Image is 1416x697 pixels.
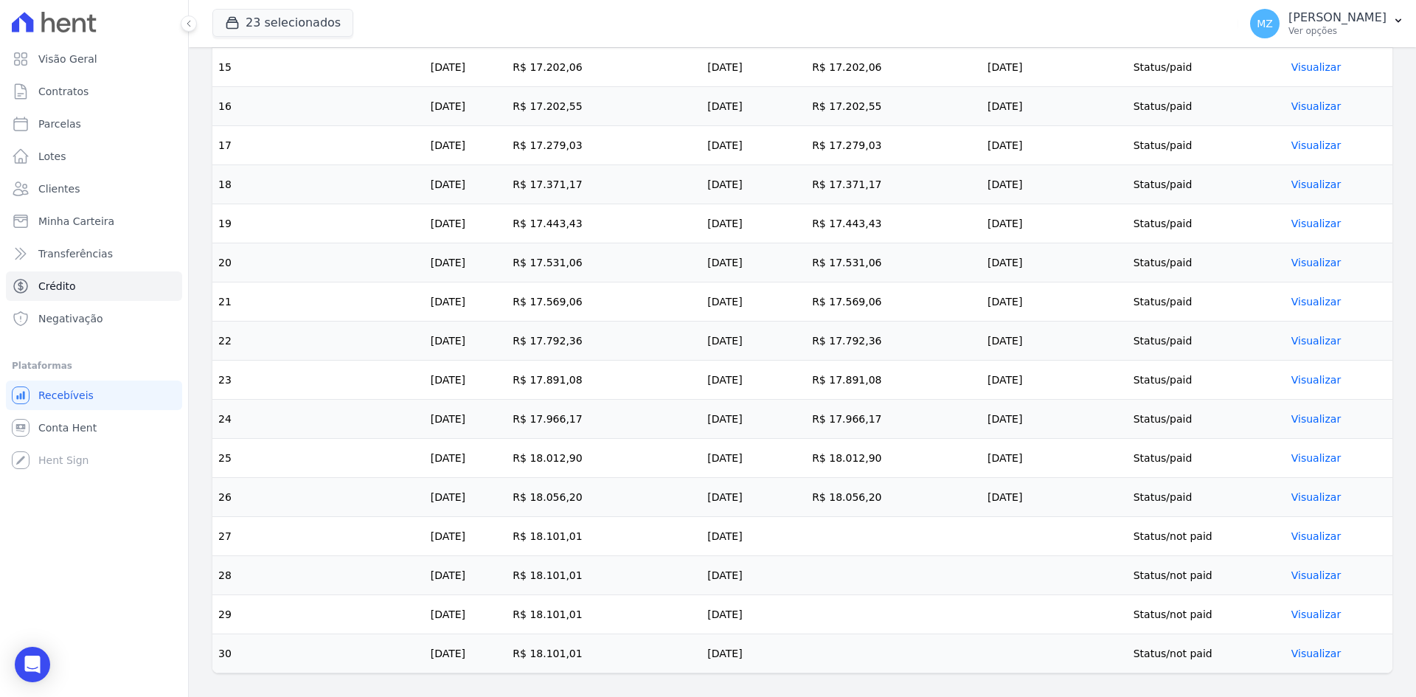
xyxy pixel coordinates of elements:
[38,149,66,164] span: Lotes
[6,44,182,74] a: Visão Geral
[425,322,507,361] td: [DATE]
[425,87,507,126] td: [DATE]
[806,400,982,439] td: R$ 17.966,17
[701,48,806,87] td: [DATE]
[425,204,507,243] td: [DATE]
[507,439,701,478] td: R$ 18.012,90
[806,361,982,400] td: R$ 17.891,08
[425,126,507,165] td: [DATE]
[38,214,114,229] span: Minha Carteira
[507,204,701,243] td: R$ 17.443,43
[982,400,1128,439] td: [DATE]
[701,165,806,204] td: [DATE]
[701,478,806,517] td: [DATE]
[1288,25,1386,37] p: Ver opções
[1291,608,1341,620] a: Visualizar
[982,48,1128,87] td: [DATE]
[1291,530,1341,542] a: Visualizar
[507,556,701,595] td: R$ 18.101,01
[806,243,982,282] td: R$ 17.531,06
[425,48,507,87] td: [DATE]
[982,282,1128,322] td: [DATE]
[507,282,701,322] td: R$ 17.569,06
[1128,361,1285,400] td: Status/paid
[1128,556,1285,595] td: Status/not paid
[212,439,425,478] td: 25
[701,204,806,243] td: [DATE]
[212,9,353,37] button: 23 selecionados
[1128,595,1285,634] td: Status/not paid
[507,243,701,282] td: R$ 17.531,06
[1128,282,1285,322] td: Status/paid
[1128,48,1285,87] td: Status/paid
[507,322,701,361] td: R$ 17.792,36
[38,388,94,403] span: Recebíveis
[425,439,507,478] td: [DATE]
[1291,139,1341,151] a: Visualizar
[806,322,982,361] td: R$ 17.792,36
[982,204,1128,243] td: [DATE]
[701,87,806,126] td: [DATE]
[212,126,425,165] td: 17
[212,361,425,400] td: 23
[1128,165,1285,204] td: Status/paid
[806,204,982,243] td: R$ 17.443,43
[507,634,701,673] td: R$ 18.101,01
[6,142,182,171] a: Lotes
[6,381,182,410] a: Recebíveis
[806,478,982,517] td: R$ 18.056,20
[806,282,982,322] td: R$ 17.569,06
[425,361,507,400] td: [DATE]
[38,279,76,294] span: Crédito
[806,126,982,165] td: R$ 17.279,03
[701,126,806,165] td: [DATE]
[507,595,701,634] td: R$ 18.101,01
[507,165,701,204] td: R$ 17.371,17
[38,117,81,131] span: Parcelas
[982,243,1128,282] td: [DATE]
[6,271,182,301] a: Crédito
[212,165,425,204] td: 18
[425,595,507,634] td: [DATE]
[1291,374,1341,386] a: Visualizar
[6,77,182,106] a: Contratos
[982,87,1128,126] td: [DATE]
[6,109,182,139] a: Parcelas
[1291,296,1341,308] a: Visualizar
[1291,452,1341,464] a: Visualizar
[507,361,701,400] td: R$ 17.891,08
[1291,61,1341,73] a: Visualizar
[38,420,97,435] span: Conta Hent
[1288,10,1386,25] p: [PERSON_NAME]
[982,165,1128,204] td: [DATE]
[15,647,50,682] div: Open Intercom Messenger
[38,311,103,326] span: Negativação
[1291,257,1341,268] a: Visualizar
[425,243,507,282] td: [DATE]
[1128,126,1285,165] td: Status/paid
[701,439,806,478] td: [DATE]
[212,517,425,556] td: 27
[507,478,701,517] td: R$ 18.056,20
[425,478,507,517] td: [DATE]
[701,517,806,556] td: [DATE]
[982,478,1128,517] td: [DATE]
[982,126,1128,165] td: [DATE]
[1128,204,1285,243] td: Status/paid
[1291,491,1341,503] a: Visualizar
[701,556,806,595] td: [DATE]
[212,48,425,87] td: 15
[701,595,806,634] td: [DATE]
[425,400,507,439] td: [DATE]
[212,634,425,673] td: 30
[982,322,1128,361] td: [DATE]
[1291,178,1341,190] a: Visualizar
[701,361,806,400] td: [DATE]
[1128,400,1285,439] td: Status/paid
[806,439,982,478] td: R$ 18.012,90
[701,322,806,361] td: [DATE]
[806,87,982,126] td: R$ 17.202,55
[701,400,806,439] td: [DATE]
[1291,335,1341,347] a: Visualizar
[425,282,507,322] td: [DATE]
